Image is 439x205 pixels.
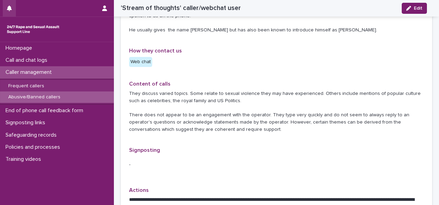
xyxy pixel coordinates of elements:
[3,132,62,138] p: Safeguarding records
[129,90,424,133] p: They discuss varied topics. Some relate to sexual violence they may have experienced. Others incl...
[129,81,170,87] span: Content of calls
[129,147,160,153] span: Signposting
[402,3,427,14] button: Edit
[3,119,51,126] p: Signposting links
[129,48,182,53] span: How they contact us
[129,5,424,34] p: This caller presents in a way that suggests they are in a stream of consciousness. They usually u...
[3,83,50,89] p: Frequent callers
[3,45,38,51] p: Homepage
[129,187,149,193] span: Actions
[3,156,47,163] p: Training videos
[414,6,422,11] span: Edit
[3,69,57,76] p: Caller management
[3,144,66,150] p: Policies and processes
[3,57,53,64] p: Call and chat logs
[3,94,66,100] p: Abusive/Banned callers
[129,161,424,168] p: -
[129,57,152,67] div: Web chat
[121,4,241,12] h2: 'Stream of thoughts' caller/webchat user
[3,107,89,114] p: End of phone call feedback form
[6,22,61,36] img: rhQMoQhaT3yELyF149Cw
